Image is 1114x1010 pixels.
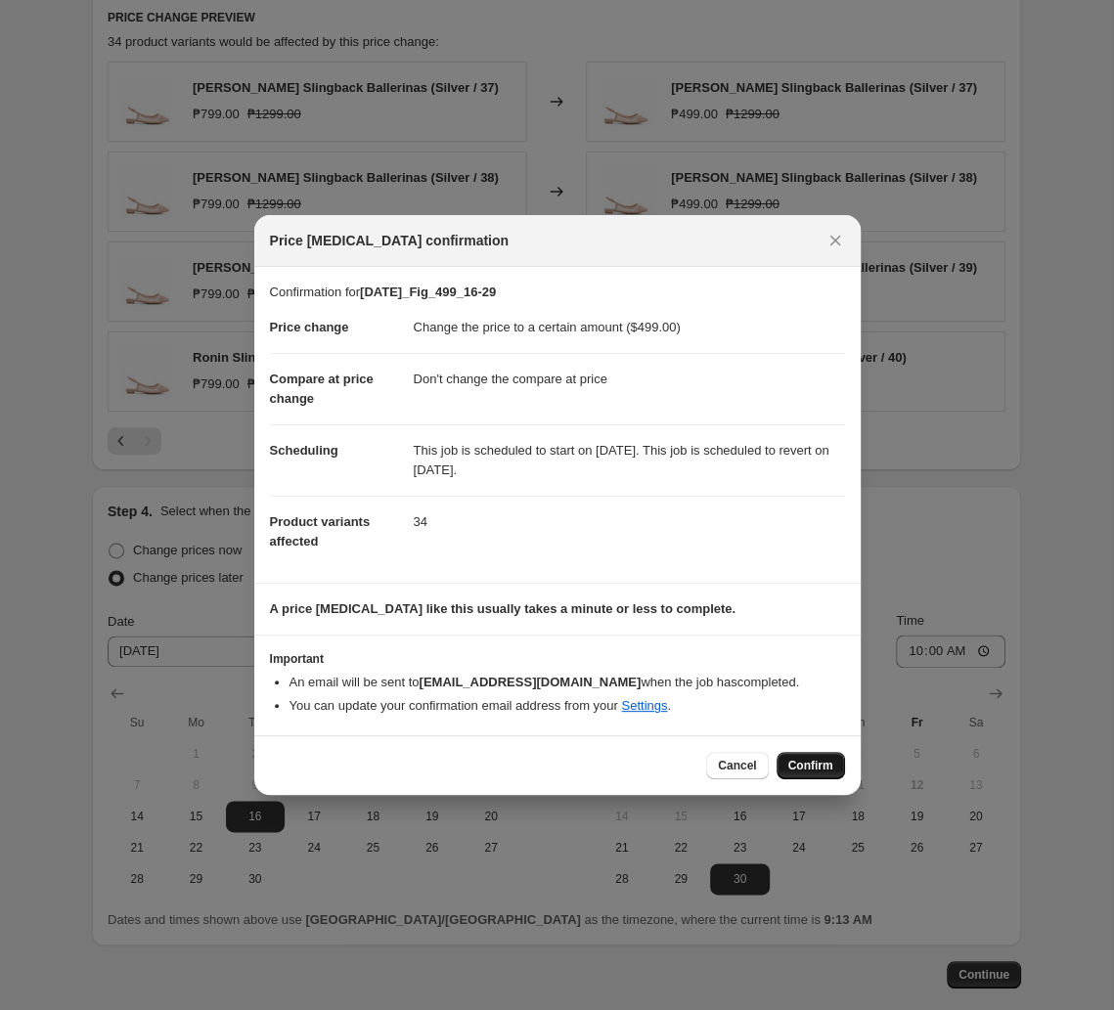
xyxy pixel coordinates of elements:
[270,601,736,616] b: A price [MEDICAL_DATA] like this usually takes a minute or less to complete.
[290,696,845,716] li: You can update your confirmation email address from your .
[270,231,510,250] span: Price [MEDICAL_DATA] confirmation
[414,302,845,353] dd: Change the price to a certain amount ($499.00)
[414,353,845,405] dd: Don't change the compare at price
[270,283,845,302] p: Confirmation for
[718,758,756,773] span: Cancel
[360,285,496,299] b: [DATE]_Fig_499_16-29
[777,752,845,779] button: Confirm
[270,514,371,549] span: Product variants affected
[706,752,768,779] button: Cancel
[414,424,845,496] dd: This job is scheduled to start on [DATE]. This job is scheduled to revert on [DATE].
[822,227,849,254] button: Close
[788,758,833,773] span: Confirm
[270,372,374,406] span: Compare at price change
[621,698,667,713] a: Settings
[414,496,845,548] dd: 34
[290,673,845,692] li: An email will be sent to when the job has completed .
[419,675,641,689] b: [EMAIL_ADDRESS][DOMAIN_NAME]
[270,443,338,458] span: Scheduling
[270,651,845,667] h3: Important
[270,320,349,334] span: Price change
